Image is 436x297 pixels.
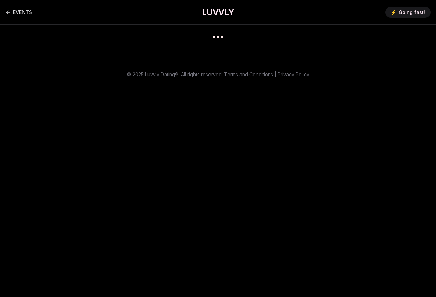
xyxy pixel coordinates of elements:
[5,5,32,19] a: Back to events
[391,9,396,16] span: ⚡️
[399,9,425,16] span: Going fast!
[278,71,309,77] a: Privacy Policy
[202,7,234,18] a: LUVVLY
[224,71,273,77] a: Terms and Conditions
[275,71,276,77] span: |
